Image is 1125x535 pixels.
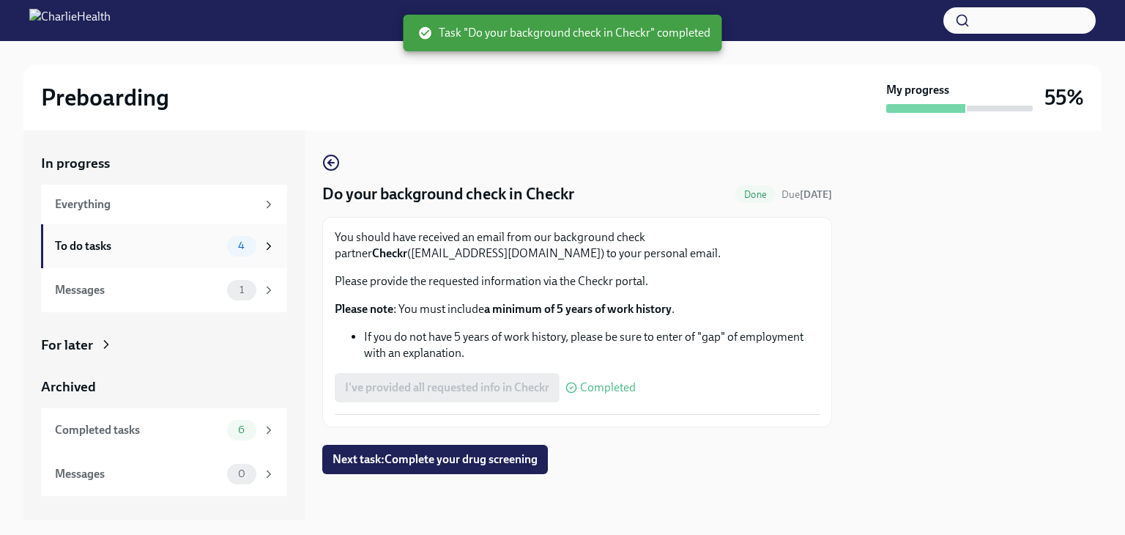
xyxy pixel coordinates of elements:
[735,189,776,200] span: Done
[335,301,820,317] p: : You must include .
[55,196,256,213] div: Everything
[335,229,820,262] p: You should have received an email from our background check partner ([EMAIL_ADDRESS][DOMAIN_NAME]...
[55,422,221,438] div: Completed tasks
[229,468,254,479] span: 0
[41,336,287,355] a: For later
[41,377,287,396] a: Archived
[41,452,287,496] a: Messages0
[29,9,111,32] img: CharlieHealth
[41,154,287,173] a: In progress
[335,302,393,316] strong: Please note
[886,82,949,98] strong: My progress
[322,445,548,474] button: Next task:Complete your drug screening
[41,224,287,268] a: To do tasks4
[229,240,253,251] span: 4
[55,466,221,482] div: Messages
[55,282,221,298] div: Messages
[41,268,287,312] a: Messages1
[333,452,538,467] span: Next task : Complete your drug screening
[41,408,287,452] a: Completed tasks6
[418,25,710,41] span: Task "Do your background check in Checkr" completed
[229,424,253,435] span: 6
[781,188,832,201] span: Due
[372,246,407,260] strong: Checkr
[41,336,93,355] div: For later
[41,185,287,224] a: Everything
[322,183,574,205] h4: Do your background check in Checkr
[335,273,820,289] p: Please provide the requested information via the Checkr portal.
[781,188,832,202] span: August 21st, 2025 09:00
[484,302,672,316] strong: a minimum of 5 years of work history
[1044,84,1084,111] h3: 55%
[364,329,820,361] li: If you do not have 5 years of work history, please be sure to enter of "gap" of employment with a...
[55,238,221,254] div: To do tasks
[41,83,169,112] h2: Preboarding
[231,284,253,295] span: 1
[800,188,832,201] strong: [DATE]
[580,382,636,394] span: Completed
